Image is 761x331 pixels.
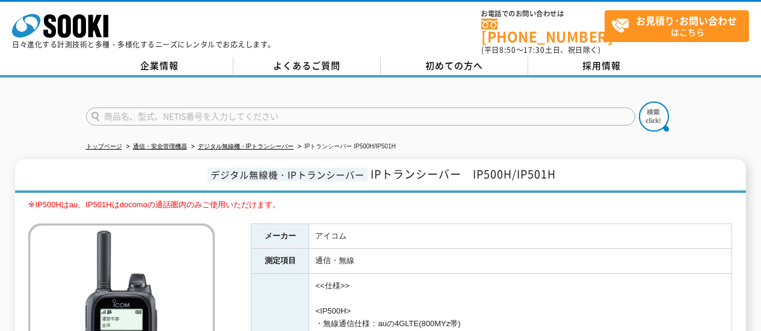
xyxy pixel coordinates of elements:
[528,57,676,75] a: 採用情報
[481,44,600,55] span: (平日 ～ 土日、祝日除く)
[605,10,749,42] a: お見積り･お問い合わせはこちら
[611,11,748,41] span: はこちら
[309,223,732,249] td: アイコム
[639,102,669,132] img: btn_search.png
[523,44,545,55] span: 17:30
[371,166,556,182] span: IPトランシーバー IP500H/IP501H
[499,44,516,55] span: 8:50
[309,249,732,274] td: 通信・無線
[86,108,635,126] input: 商品名、型式、NETIS番号を入力してください
[86,57,233,75] a: 企業情報
[381,57,528,75] a: 初めての方へ
[233,57,381,75] a: よくあるご質問
[481,19,605,43] a: [PHONE_NUMBER]
[28,200,280,209] span: ※IP500Hはau、IP501Hはdocomoの通話圏内のみご使用いただけます。
[636,13,737,28] strong: お見積り･お問い合わせ
[251,223,309,249] th: メーカー
[295,141,396,153] li: IPトランシーバー IP500H/IP501H
[425,59,483,72] span: 初めての方へ
[481,10,605,17] span: お電話でのお問い合わせは
[12,41,276,48] p: 日々進化する計測技術と多種・多様化するニーズにレンタルでお応えします。
[251,249,309,274] th: 測定項目
[198,143,294,150] a: デジタル無線機・IPトランシーバー
[133,143,187,150] a: 通信・安全管理機器
[208,168,368,181] span: デジタル無線機・IPトランシーバー
[86,143,122,150] a: トップページ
